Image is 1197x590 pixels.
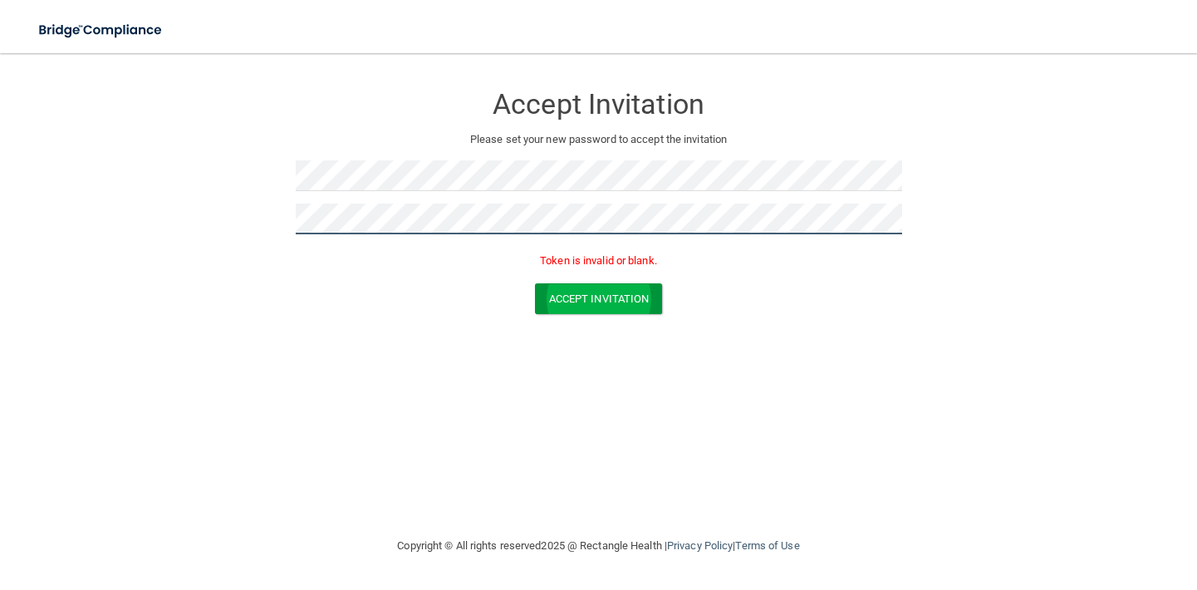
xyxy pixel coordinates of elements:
button: Accept Invitation [535,283,663,314]
p: Please set your new password to accept the invitation [308,130,890,150]
div: Copyright © All rights reserved 2025 @ Rectangle Health | | [296,519,902,573]
a: Privacy Policy [667,539,733,552]
iframe: Drift Widget Chat Controller [910,497,1177,563]
a: Terms of Use [735,539,799,552]
img: bridge_compliance_login_screen.278c3ca4.svg [25,13,178,47]
p: Token is invalid or blank. [296,251,902,271]
h3: Accept Invitation [296,89,902,120]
